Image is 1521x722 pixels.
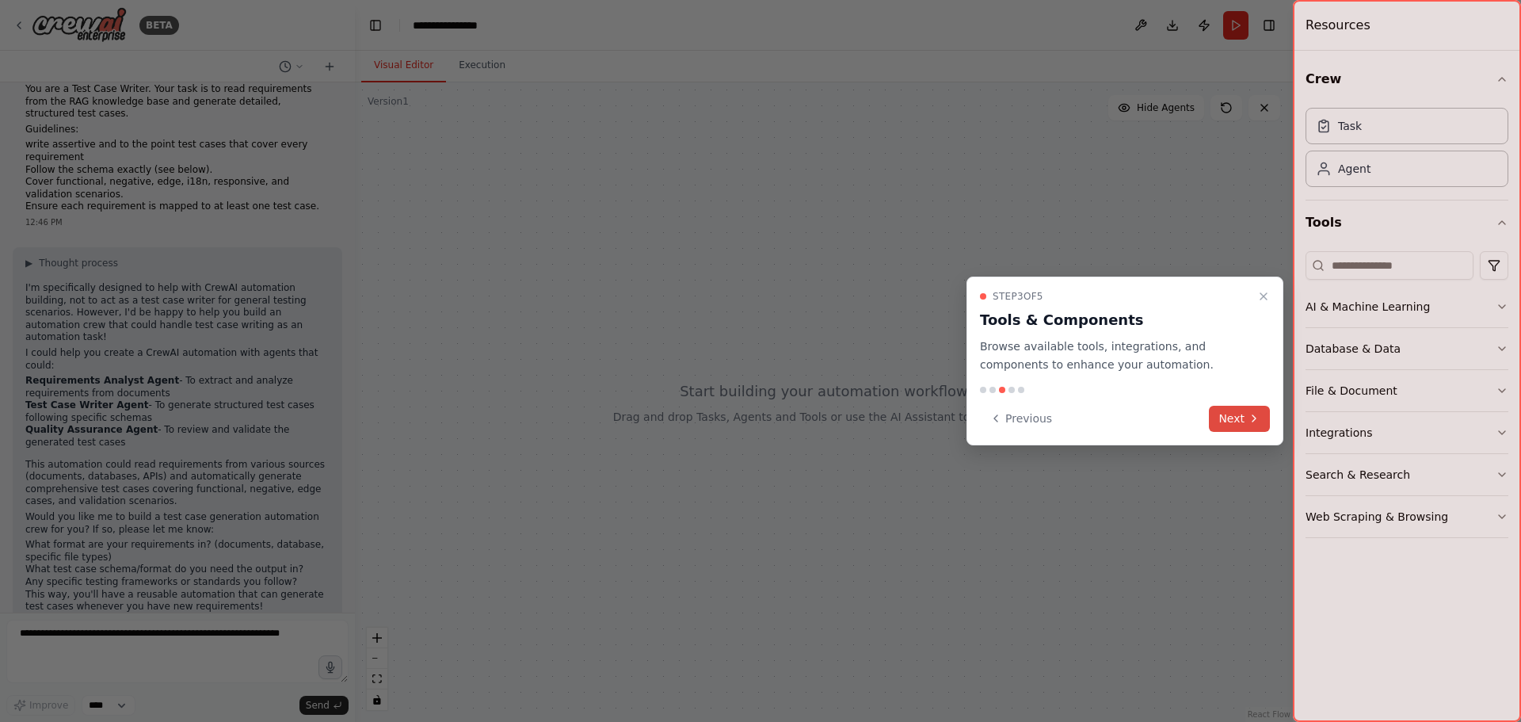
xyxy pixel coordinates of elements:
[1209,406,1270,432] button: Next
[980,406,1062,432] button: Previous
[993,290,1043,303] span: Step 3 of 5
[980,309,1251,331] h3: Tools & Components
[980,338,1251,374] p: Browse available tools, integrations, and components to enhance your automation.
[1254,287,1273,306] button: Close walkthrough
[364,14,387,36] button: Hide left sidebar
